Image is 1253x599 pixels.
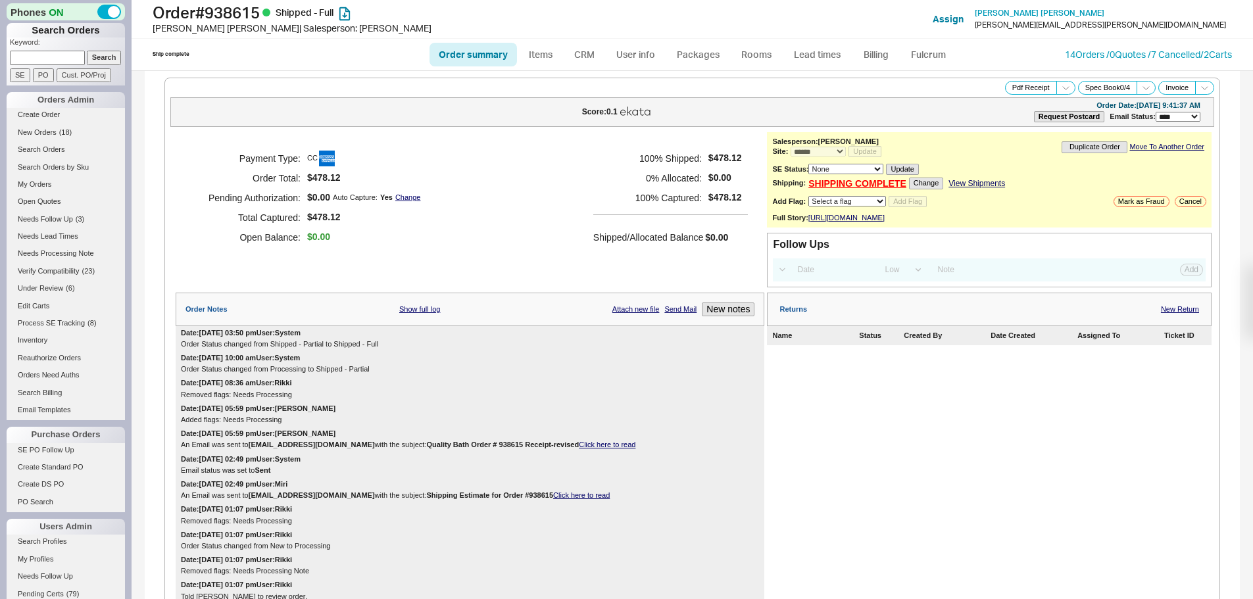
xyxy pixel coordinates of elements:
[181,329,301,337] div: Date: [DATE] 03:50 pm User: System
[153,22,630,35] div: [PERSON_NAME] [PERSON_NAME] | Salesperson: [PERSON_NAME]
[181,581,292,589] div: Date: [DATE] 01:07 pm User: Rikki
[66,590,80,598] span: ( 79 )
[702,302,754,316] button: New notes
[1179,197,1202,206] span: Cancel
[399,305,440,314] a: Show full log
[181,556,292,564] div: Date: [DATE] 01:07 pm User: Rikki
[930,261,1111,279] input: Note
[87,51,122,64] input: Search
[33,68,54,82] input: PO
[1078,81,1138,95] button: Spec Book0/4
[7,495,125,509] a: PO Search
[579,441,635,448] a: Click here to read
[848,146,881,157] button: Update
[612,305,660,314] a: Attach new file
[991,331,1075,340] div: Date Created
[181,542,759,550] div: Order Status changed from New to Processing
[181,365,759,373] div: Order Status changed from Processing to Shipped - Partial
[7,281,125,295] a: Under Review(6)
[593,168,702,188] h5: 0 % Allocated:
[49,5,64,19] span: ON
[784,43,850,66] a: Lead times
[87,319,96,327] span: ( 8 )
[7,264,125,278] a: Verify Compatibility(23)
[772,179,806,187] b: Shipping:
[790,261,874,279] input: Date
[181,517,759,525] div: Removed flags: Needs Processing
[18,128,57,136] span: New Orders
[192,188,301,208] h5: Pending Authorization:
[7,519,125,535] div: Users Admin
[181,416,759,424] div: Added flags: Needs Processing
[18,267,80,275] span: Verify Compatibility
[7,212,125,226] a: Needs Follow Up(3)
[1034,111,1105,122] button: Request Postcard
[565,43,604,66] a: CRM
[772,331,856,340] div: Name
[859,331,901,340] div: Status
[7,351,125,365] a: Reauthorize Orders
[380,193,393,202] div: Yes
[7,23,125,37] h1: Search Orders
[1012,84,1050,92] span: Pdf Receipt
[1039,112,1100,120] b: Request Postcard
[909,178,944,189] button: Change
[772,165,808,173] b: SE Status:
[10,37,125,51] p: Keyword:
[7,178,125,191] a: My Orders
[249,491,375,499] b: [EMAIL_ADDRESS][DOMAIN_NAME]
[1158,81,1196,95] button: Invoice
[1118,197,1165,206] span: Mark as Fraud
[18,215,73,223] span: Needs Follow Up
[7,552,125,566] a: My Profiles
[975,9,1104,18] a: [PERSON_NAME] [PERSON_NAME]
[255,466,271,474] b: Sent
[7,333,125,347] a: Inventory
[249,441,375,448] b: [EMAIL_ADDRESS][DOMAIN_NAME]
[7,368,125,382] a: Orders Need Auths
[66,284,74,292] span: ( 6 )
[975,20,1226,30] div: [PERSON_NAME][EMAIL_ADDRESS][PERSON_NAME][DOMAIN_NAME]
[82,267,95,275] span: ( 23 )
[7,92,125,108] div: Orders Admin
[181,379,292,387] div: Date: [DATE] 08:36 am User: Rikki
[708,192,742,203] span: $478.12
[307,151,335,166] span: CC
[7,316,125,330] a: Process SE Tracking(8)
[192,168,301,188] h5: Order Total:
[975,8,1104,18] span: [PERSON_NAME] [PERSON_NAME]
[948,179,1005,188] a: View Shipments
[192,149,301,168] h5: Payment Type:
[18,572,73,580] span: Needs Follow Up
[426,491,553,499] b: Shipping Estimate for Order #938615
[668,43,729,66] a: Packages
[582,108,618,116] div: Score: 0.1
[181,354,300,362] div: Date: [DATE] 10:00 am User: System
[181,455,301,464] div: Date: [DATE] 02:49 pm User: System
[1065,49,1200,60] a: 14Orders /0Quotes /7 Cancelled
[1062,141,1127,153] button: Duplicate Order
[902,43,956,66] a: Fulcrum
[7,477,125,491] a: Create DS PO
[933,12,964,26] button: Assign
[181,491,759,500] div: An Email was sent to with the subject:
[664,305,697,314] a: Send Mail
[1166,84,1189,92] span: Invoice
[76,215,84,223] span: ( 3 )
[10,68,30,82] input: SE
[1005,81,1057,95] button: Pdf Receipt
[886,164,918,175] button: Update
[593,149,702,168] h5: 100 % Shipped:
[18,319,85,327] span: Process SE Tracking
[889,196,927,207] button: Add Flag
[7,535,125,548] a: Search Profiles
[7,143,125,156] a: Search Orders
[181,567,759,575] div: Removed flags: Needs Processing Note
[18,590,64,598] span: Pending Certs
[7,443,125,457] a: SE PO Follow Up
[185,305,228,314] div: Order Notes
[7,195,125,208] a: Open Quotes
[153,3,630,22] h1: Order # 938615
[7,247,125,260] a: Needs Processing Note
[7,299,125,313] a: Edit Carts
